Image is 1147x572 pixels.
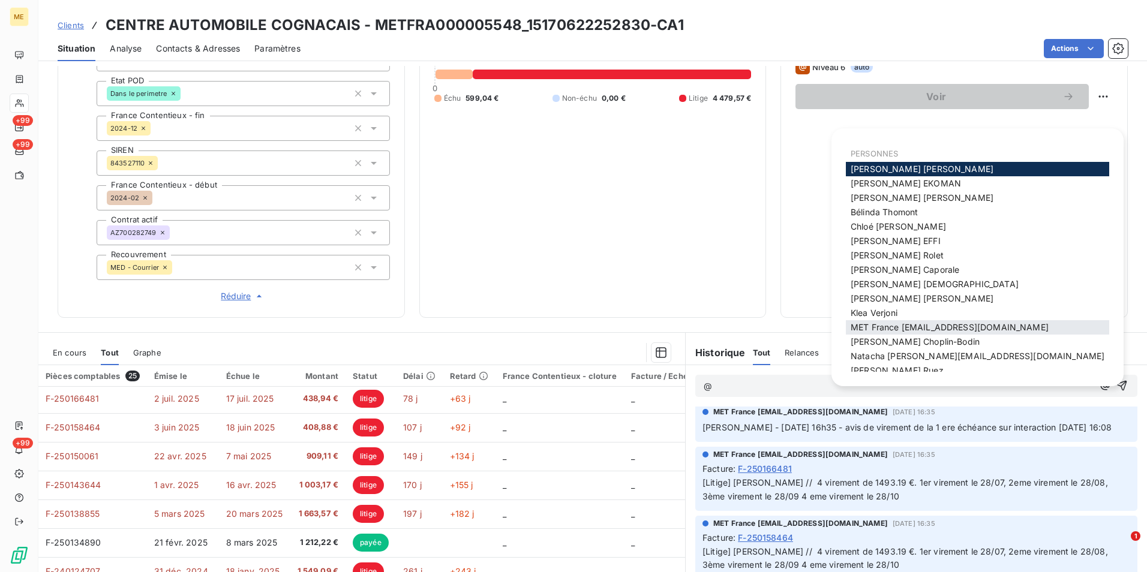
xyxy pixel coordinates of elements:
[403,393,418,404] span: 78 j
[403,508,422,519] span: 197 j
[101,348,119,357] span: Tout
[151,123,160,134] input: Ajouter une valeur
[154,371,212,381] div: Émise le
[154,480,199,490] span: 1 avr. 2025
[46,537,101,547] span: F-250134890
[689,93,708,104] span: Litige
[503,480,506,490] span: _
[785,348,819,357] span: Relances
[795,84,1089,109] button: Voir
[503,451,506,461] span: _
[753,348,771,357] span: Tout
[353,390,384,408] span: litige
[1106,531,1135,560] iframe: Intercom live chat
[298,508,339,520] span: 1 663,57 €
[631,480,635,490] span: _
[13,115,33,126] span: +99
[602,93,626,104] span: 0,00 €
[10,546,29,565] img: Logo LeanPay
[851,250,944,260] span: [PERSON_NAME] Rolet
[851,365,944,375] span: [PERSON_NAME] Ruez
[170,227,179,238] input: Ajouter une valeur
[631,422,635,432] span: _
[158,158,167,168] input: Ajouter une valeur
[503,422,506,432] span: _
[46,371,140,381] div: Pièces comptables
[893,408,935,416] span: [DATE] 16:35
[226,451,272,461] span: 7 mai 2025
[503,508,506,519] span: _
[851,207,918,217] span: Bélinda Thomont
[110,90,167,97] span: Dans le perimetre
[562,93,597,104] span: Non-échu
[851,236,941,246] span: [PERSON_NAME] EFFI
[298,371,339,381] div: Montant
[851,221,946,231] span: Chloé [PERSON_NAME]
[851,264,959,275] span: [PERSON_NAME] Caporale
[353,371,389,381] div: Statut
[851,351,1104,361] span: Natacha [PERSON_NAME][EMAIL_ADDRESS][DOMAIN_NAME]
[433,83,437,93] span: 0
[810,92,1062,101] span: Voir
[713,93,752,104] span: 4 479,57 €
[702,462,735,475] span: Facture :
[851,192,993,203] span: [PERSON_NAME] [PERSON_NAME]
[851,149,898,158] span: PERSONNES
[154,393,199,404] span: 2 juil. 2025
[226,480,277,490] span: 16 avr. 2025
[713,518,888,529] span: MET France [EMAIL_ADDRESS][DOMAIN_NAME]
[1131,531,1140,541] span: 1
[298,450,339,462] span: 909,11 €
[812,62,845,72] span: Niveau 6
[738,531,793,544] span: F-250158464
[1044,39,1104,58] button: Actions
[46,480,101,490] span: F-250143644
[713,407,888,417] span: MET France [EMAIL_ADDRESS][DOMAIN_NAME]
[58,20,84,30] span: Clients
[110,229,157,236] span: AZ700282749
[154,537,208,547] span: 21 févr. 2025
[503,393,506,404] span: _
[110,125,137,132] span: 2024-12
[221,290,265,302] span: Réduire
[353,505,384,523] span: litige
[631,451,635,461] span: _
[154,422,200,432] span: 3 juin 2025
[403,422,422,432] span: 107 j
[466,93,499,104] span: 599,04 €
[450,480,473,490] span: +155 j
[851,308,897,318] span: Klea Verjoni
[704,381,712,391] span: @
[851,293,993,303] span: [PERSON_NAME] [PERSON_NAME]
[110,264,159,271] span: MED - Courrier
[110,43,142,55] span: Analyse
[353,476,384,494] span: litige
[702,531,735,544] span: Facture :
[503,537,506,547] span: _
[450,393,471,404] span: +63 j
[110,159,145,167] span: 843527110
[702,546,1110,570] span: [Litige] [PERSON_NAME] // 4 virement de 1493.19 €. 1er virement le 28/07, 2eme virement le 28/08,...
[106,14,684,36] h3: CENTRE AUTOMOBILE COGNACAIS - METFRA000005548_15170622252830-CA1
[46,508,100,519] span: F-250138855
[893,520,935,527] span: [DATE] 16:35
[353,447,384,465] span: litige
[58,19,84,31] a: Clients
[702,422,1112,432] span: [PERSON_NAME] - [DATE] 16h35 - avis de virement de la 1 ere échéance sur interaction [DATE] 16:08
[154,451,206,461] span: 22 avr. 2025
[503,371,617,381] div: France Contentieux - cloture
[450,508,475,519] span: +182 j
[631,508,635,519] span: _
[298,422,339,433] span: 408,88 €
[46,451,99,461] span: F-250150061
[125,371,140,381] span: 25
[172,262,182,273] input: Ajouter une valeur
[444,93,461,104] span: Échu
[631,537,635,547] span: _
[353,419,384,436] span: litige
[46,422,101,432] span: F-250158464
[226,422,275,432] span: 18 juin 2025
[450,451,475,461] span: +134 j
[298,537,339,549] span: 1 212,22 €
[893,451,935,458] span: [DATE] 16:35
